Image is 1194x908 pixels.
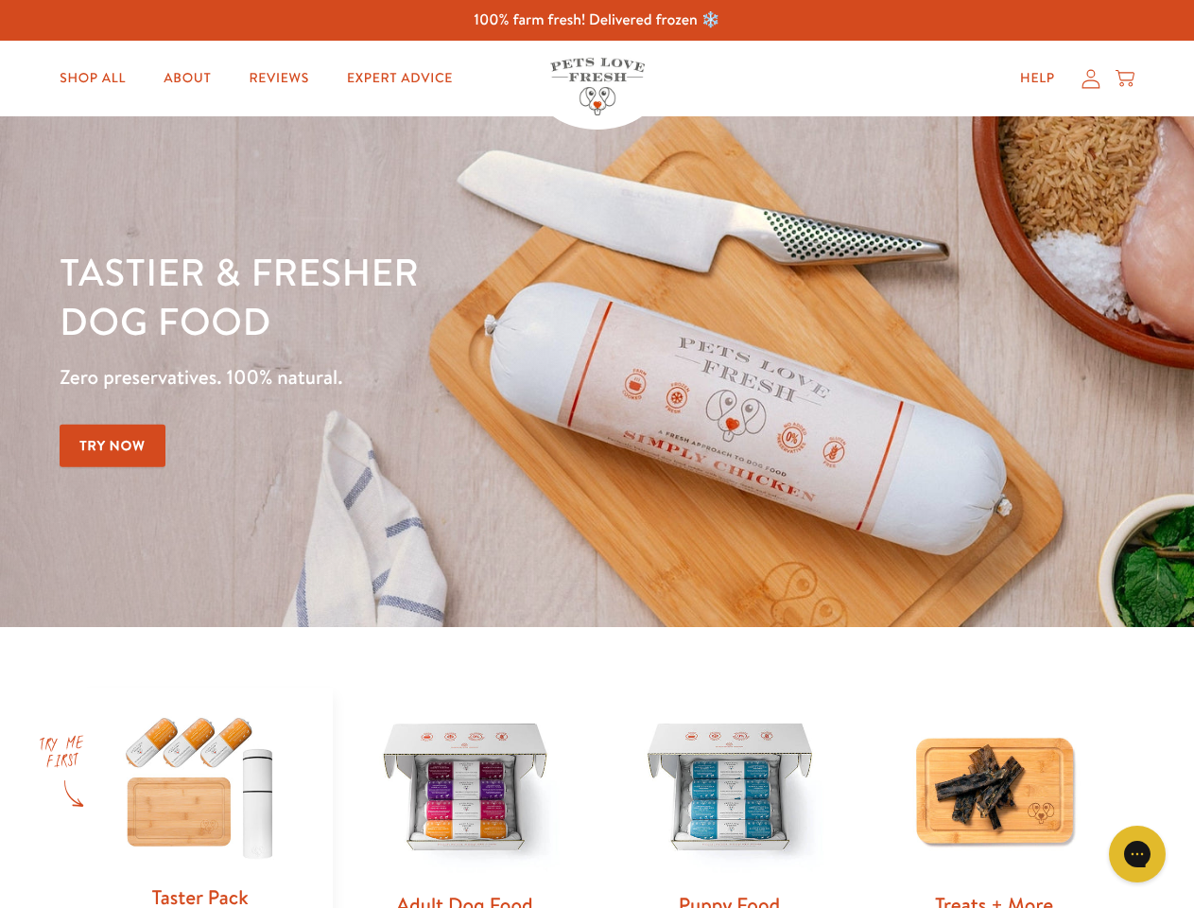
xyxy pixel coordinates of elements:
[1005,60,1070,97] a: Help
[60,425,165,467] a: Try Now
[1099,819,1175,889] iframe: Gorgias live chat messenger
[60,360,776,394] p: Zero preservatives. 100% natural.
[332,60,468,97] a: Expert Advice
[550,58,645,115] img: Pets Love Fresh
[234,60,323,97] a: Reviews
[44,60,141,97] a: Shop All
[148,60,226,97] a: About
[60,247,776,345] h1: Tastier & fresher dog food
